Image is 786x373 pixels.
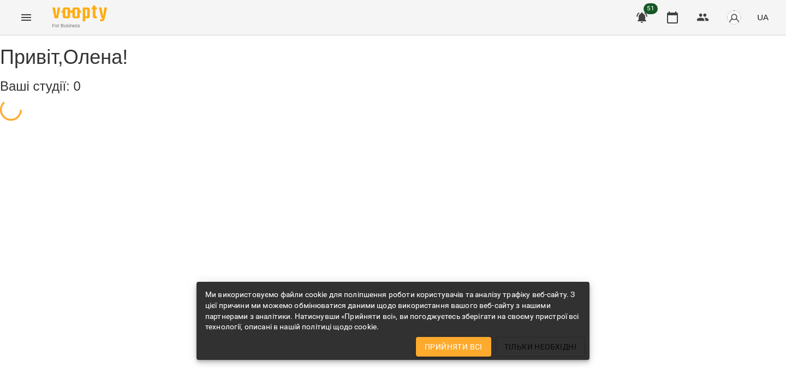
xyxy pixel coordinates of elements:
span: UA [757,11,769,23]
span: 51 [644,3,658,14]
span: For Business [52,22,107,29]
img: Voopty Logo [52,5,107,21]
button: Menu [13,4,39,31]
img: avatar_s.png [727,10,742,25]
button: UA [753,7,773,27]
span: 0 [73,79,80,93]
